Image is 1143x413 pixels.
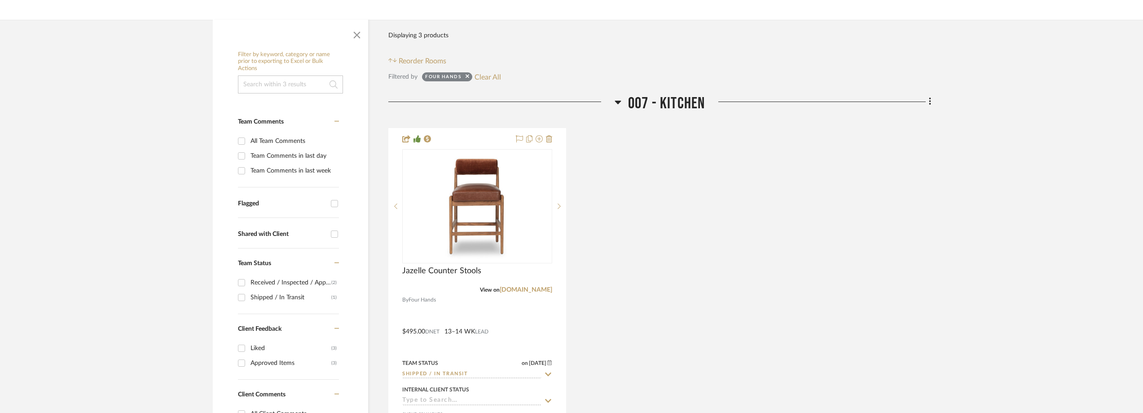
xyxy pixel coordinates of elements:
div: Team Comments in last day [251,149,337,163]
span: Reorder Rooms [399,56,446,67]
img: Jazelle Counter Stools [421,150,533,262]
input: Type to Search… [402,370,541,379]
div: 0 [403,150,552,263]
div: Team Status [402,359,438,367]
div: Received / Inspected / Approved [251,275,331,290]
span: 007 - KITCHEN [628,94,705,113]
div: (3) [331,356,337,370]
div: Shared with Client [238,231,326,238]
div: All Team Comments [251,134,337,148]
span: By [402,296,409,304]
div: Internal Client Status [402,386,469,394]
span: Team Comments [238,119,284,125]
div: Filtered by [388,72,418,82]
div: (3) [331,341,337,355]
input: Type to Search… [402,397,541,405]
span: Team Status [238,260,271,266]
span: Client Comments [238,391,286,398]
span: [DATE] [528,360,547,366]
span: Jazelle Counter Stools [402,266,481,276]
span: View on [480,287,500,293]
button: Clear All [475,71,501,83]
span: on [522,360,528,366]
div: Four Hands [425,74,461,83]
input: Search within 3 results [238,75,343,93]
div: Displaying 3 products [388,27,448,44]
button: Close [348,24,366,42]
button: Reorder Rooms [388,56,446,67]
div: (1) [331,290,337,305]
div: Flagged [238,200,326,208]
a: [DOMAIN_NAME] [500,287,552,293]
h6: Filter by keyword, category or name prior to exporting to Excel or Bulk Actions [238,51,343,72]
span: Four Hands [409,296,436,304]
div: Team Comments in last week [251,164,337,178]
span: Client Feedback [238,326,281,332]
div: Liked [251,341,331,355]
div: Shipped / In Transit [251,290,331,305]
div: (2) [331,275,337,290]
div: Approved Items [251,356,331,370]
